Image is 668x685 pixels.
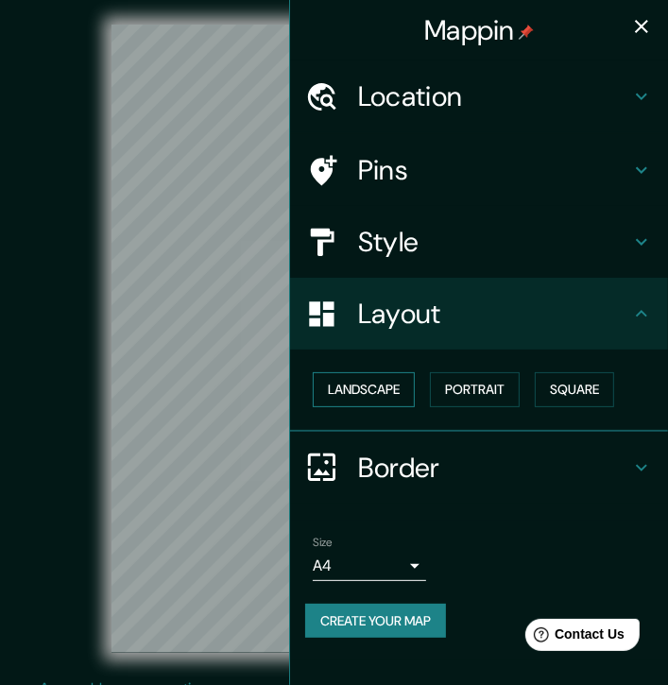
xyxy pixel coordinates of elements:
[500,611,647,664] iframe: Help widget launcher
[358,451,630,485] h4: Border
[358,153,630,187] h4: Pins
[305,604,446,639] button: Create your map
[290,134,668,206] div: Pins
[290,278,668,350] div: Layout
[535,372,614,407] button: Square
[290,432,668,504] div: Border
[290,60,668,132] div: Location
[313,534,333,550] label: Size
[313,551,426,581] div: A4
[424,13,534,47] h4: Mappin
[313,372,415,407] button: Landscape
[111,25,556,653] canvas: Map
[358,225,630,259] h4: Style
[519,25,534,40] img: pin-icon.png
[358,297,630,331] h4: Layout
[430,372,520,407] button: Portrait
[290,206,668,278] div: Style
[358,79,630,113] h4: Location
